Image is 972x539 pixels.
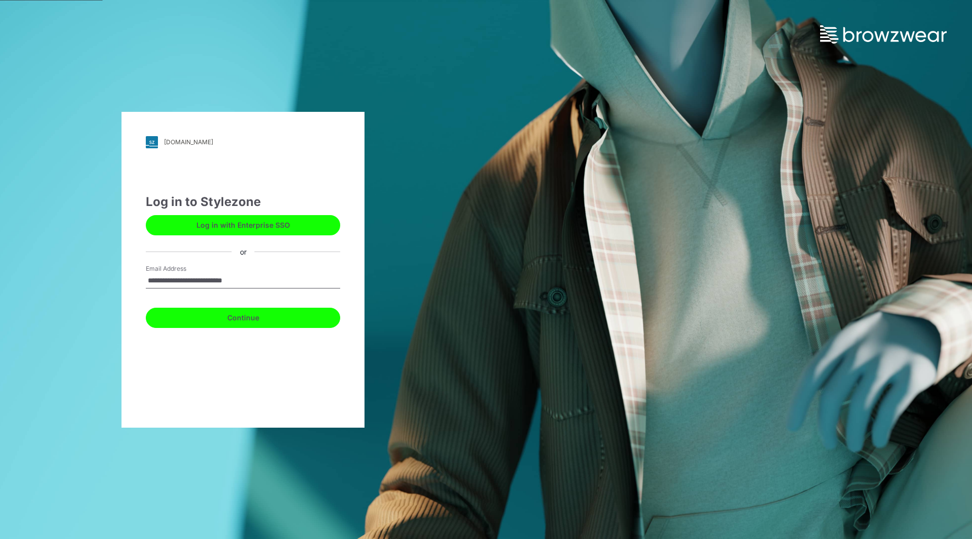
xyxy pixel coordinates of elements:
div: or [232,246,255,257]
div: Log in to Stylezone [146,193,340,211]
button: Continue [146,308,340,328]
div: [DOMAIN_NAME] [164,138,213,146]
img: browzwear-logo.73288ffb.svg [820,25,947,44]
img: svg+xml;base64,PHN2ZyB3aWR0aD0iMjgiIGhlaWdodD0iMjgiIHZpZXdCb3g9IjAgMCAyOCAyOCIgZmlsbD0ibm9uZSIgeG... [146,136,158,148]
a: [DOMAIN_NAME] [146,136,340,148]
button: Log in with Enterprise SSO [146,215,340,235]
label: Email Address [146,264,217,273]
